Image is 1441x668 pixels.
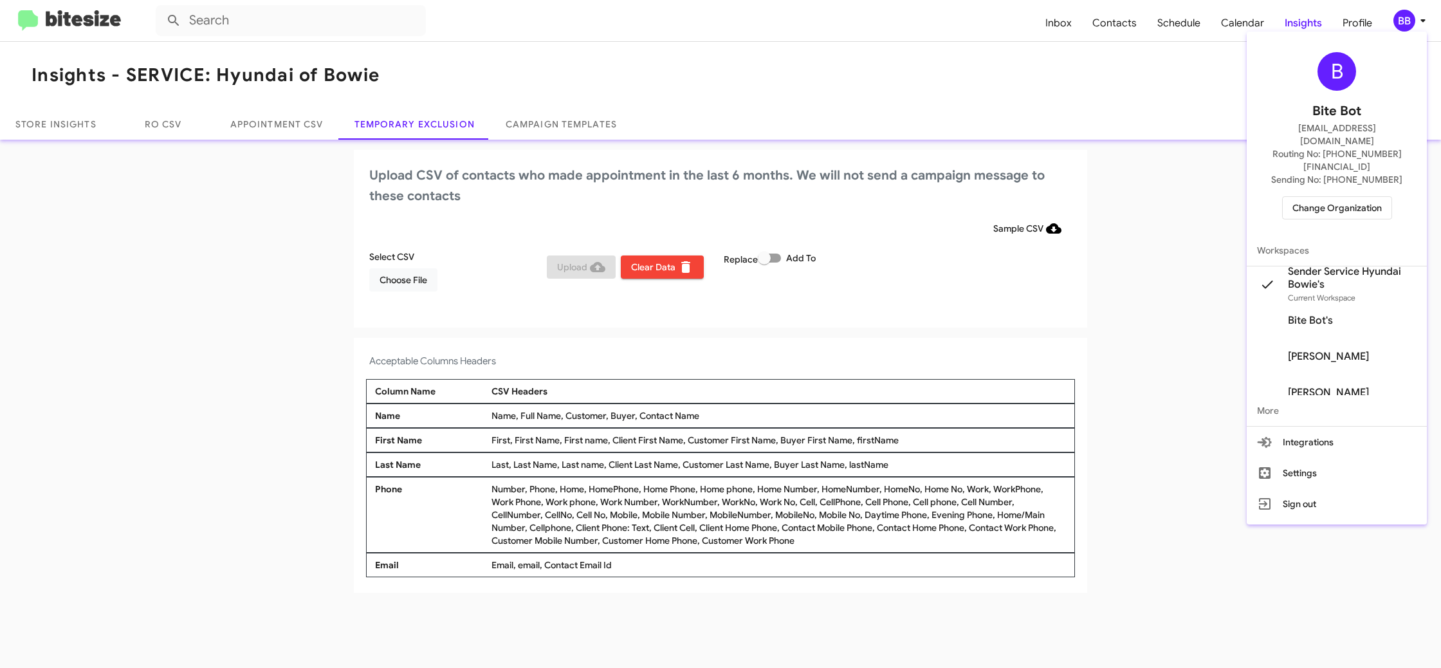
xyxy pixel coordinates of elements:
[1312,101,1361,122] span: Bite Bot
[1282,196,1392,219] button: Change Organization
[1292,197,1382,219] span: Change Organization
[1288,265,1417,291] span: Sender Service Hyundai Bowie's
[1247,488,1427,519] button: Sign out
[1288,350,1369,363] span: [PERSON_NAME]
[1262,147,1411,173] span: Routing No: [PHONE_NUMBER][FINANCIAL_ID]
[1271,173,1402,186] span: Sending No: [PHONE_NUMBER]
[1288,314,1333,327] span: Bite Bot's
[1288,386,1369,399] span: [PERSON_NAME]
[1247,458,1427,488] button: Settings
[1247,395,1427,426] span: More
[1317,52,1356,91] div: B
[1262,122,1411,147] span: [EMAIL_ADDRESS][DOMAIN_NAME]
[1288,293,1355,302] span: Current Workspace
[1247,235,1427,266] span: Workspaces
[1247,427,1427,458] button: Integrations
